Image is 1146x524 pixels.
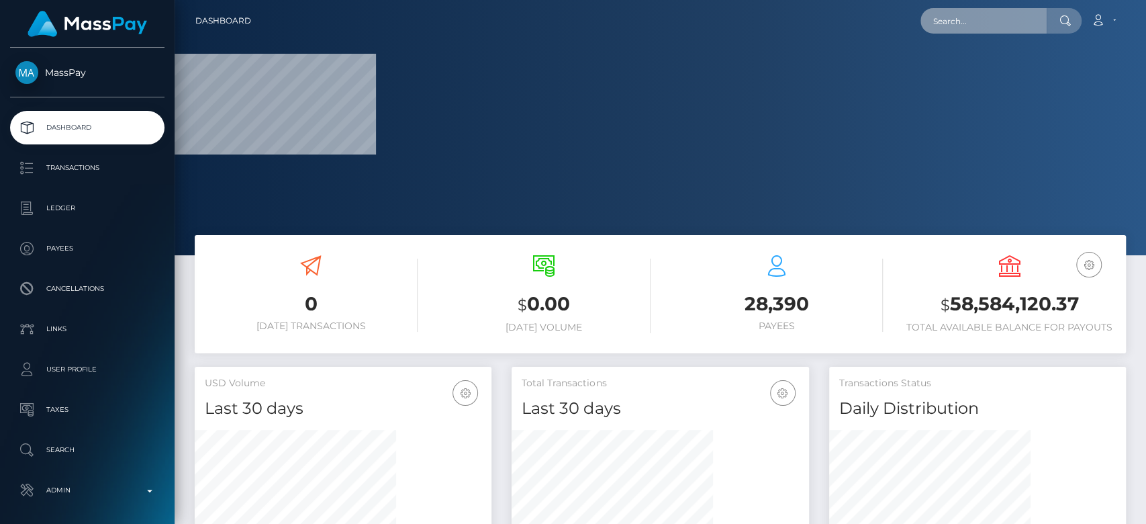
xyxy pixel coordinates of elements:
[205,397,481,421] h4: Last 30 days
[195,7,251,35] a: Dashboard
[518,296,527,314] small: $
[10,393,164,427] a: Taxes
[28,11,147,37] img: MassPay Logo
[15,279,159,299] p: Cancellations
[522,397,798,421] h4: Last 30 days
[15,238,159,259] p: Payees
[15,400,159,420] p: Taxes
[671,320,884,332] h6: Payees
[15,61,38,84] img: MassPay
[15,440,159,460] p: Search
[10,151,164,185] a: Transactions
[839,397,1116,421] h4: Daily Distribution
[671,291,884,317] h3: 28,390
[15,319,159,339] p: Links
[920,8,1047,34] input: Search...
[205,291,418,317] h3: 0
[10,111,164,144] a: Dashboard
[205,377,481,390] h5: USD Volume
[903,322,1116,333] h6: Total Available Balance for Payouts
[438,322,651,333] h6: [DATE] Volume
[10,433,164,467] a: Search
[903,291,1116,318] h3: 58,584,120.37
[10,67,164,79] span: MassPay
[10,191,164,225] a: Ledger
[10,312,164,346] a: Links
[10,272,164,306] a: Cancellations
[839,377,1116,390] h5: Transactions Status
[941,296,950,314] small: $
[15,480,159,500] p: Admin
[10,474,164,507] a: Admin
[438,291,651,318] h3: 0.00
[15,118,159,138] p: Dashboard
[522,377,798,390] h5: Total Transactions
[10,232,164,265] a: Payees
[205,320,418,332] h6: [DATE] Transactions
[15,198,159,218] p: Ledger
[15,359,159,380] p: User Profile
[10,353,164,386] a: User Profile
[15,158,159,178] p: Transactions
